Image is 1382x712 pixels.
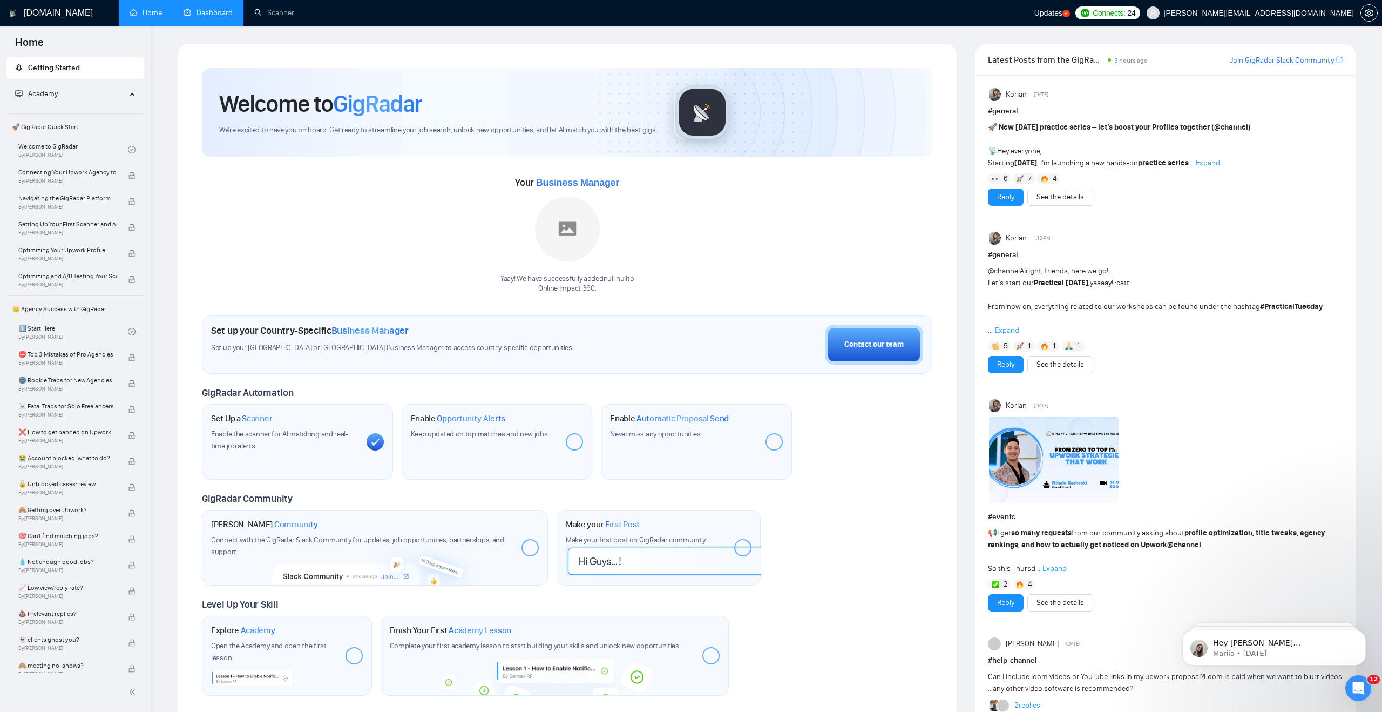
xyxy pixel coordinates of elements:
[28,63,80,72] span: Getting Started
[1166,607,1382,683] iframe: Intercom notifications message
[1260,302,1323,311] strong: #PracticalTuesday
[990,700,1001,711] img: Ankur Mittal
[1345,675,1371,701] iframe: Intercom live chat
[211,343,639,353] span: Set up your [GEOGRAPHIC_DATA] or [GEOGRAPHIC_DATA] Business Manager to access country-specific op...
[1016,175,1024,183] img: 🚀
[1367,675,1380,684] span: 12
[128,639,136,647] span: lock
[434,659,677,695] img: academy-bg.png
[1027,189,1093,206] button: See the details
[18,427,117,438] span: ❌ How to get banned on Upwork
[1028,341,1031,352] span: 1
[390,625,511,636] h1: Finish Your First
[18,453,117,464] span: 😭 Account blocked: what to do?
[992,342,999,350] img: 👏
[999,123,1251,132] strong: New [DATE] practice series – let’s boost your Profiles together ( )
[18,541,117,548] span: By [PERSON_NAME]
[988,672,1342,693] span: Can I include loom videos or YouTube links in my upwork proposal?Loom is paid when we want to blu...
[988,655,1343,667] h1: # help-channel
[988,356,1024,373] button: Reply
[15,90,23,97] span: fund-projection-screen
[610,429,702,439] span: Never miss any opportunities.
[18,645,117,651] span: By [PERSON_NAME]
[128,535,136,543] span: lock
[18,245,117,256] span: Optimizing Your Upwork Profile
[536,177,619,188] span: Business Manager
[1114,57,1148,64] span: 3 hours ago
[9,5,17,22] img: logo
[18,256,117,262] span: By [PERSON_NAME]
[211,429,348,451] span: Enable the scanner for AI matching and real-time job alerts.
[128,276,136,283] span: lock
[1006,232,1027,244] span: Korlan
[18,204,117,210] span: By [PERSON_NAME]
[15,89,58,98] span: Academy
[989,232,1002,245] img: Korlan
[1081,9,1089,17] img: upwork-logo.png
[128,613,136,621] span: lock
[1014,700,1040,711] a: 2replies
[995,326,1019,335] span: Expand
[1230,55,1334,66] a: Join GigRadar Slack Community
[211,519,318,530] h1: [PERSON_NAME]
[333,89,422,118] span: GigRadar
[1004,173,1008,184] span: 6
[254,8,294,17] a: searchScanner
[128,483,136,491] span: lock
[411,413,506,424] h1: Enable
[18,412,117,418] span: By [PERSON_NAME]
[18,271,117,281] span: Optimizing and A/B Testing Your Scanner for Better Results
[18,479,117,489] span: 🔓 Unblocked cases: review
[1034,233,1051,243] span: 1:13 PM
[15,64,23,71] span: rocket
[211,325,409,337] h1: Set up your Country-Specific
[202,493,293,505] span: GigRadar Community
[675,85,729,139] img: gigradar-logo.png
[1053,173,1057,184] span: 4
[449,625,511,636] span: Academy Lesson
[1004,579,1008,590] span: 2
[1028,579,1032,590] span: 4
[1011,528,1072,538] strong: so many requests
[18,320,128,344] a: 1️⃣ Start HereBy[PERSON_NAME]
[1062,10,1070,17] a: 5
[566,535,706,545] span: Make your first post on GigRadar community.
[18,619,117,626] span: By [PERSON_NAME]
[535,197,600,261] img: placeholder.png
[18,349,117,360] span: ⛔ Top 3 Mistakes of Pro Agencies
[1034,401,1048,411] span: [DATE]
[211,625,275,636] h1: Explore
[1041,342,1048,350] img: 🔥
[18,138,128,162] a: Welcome to GigRadarBy[PERSON_NAME]
[825,325,923,365] button: Contact our team
[636,413,729,424] span: Automatic Proposal Send
[988,53,1105,66] span: Latest Posts from the GigRadar Community
[1034,9,1062,17] span: Updates
[18,360,117,366] span: By [PERSON_NAME]
[128,354,136,361] span: lock
[988,249,1343,261] h1: # general
[1196,158,1220,167] span: Expand
[500,284,634,294] p: Online Impact 360 .
[128,198,136,205] span: lock
[1036,359,1084,371] a: See the details
[1006,400,1027,412] span: Korlan
[18,515,117,522] span: By [PERSON_NAME]
[128,665,136,673] span: lock
[128,587,136,595] span: lock
[997,191,1014,203] a: Reply
[610,413,729,424] h1: Enable
[988,594,1024,612] button: Reply
[272,535,479,585] img: slackcommunity-bg.png
[128,509,136,517] span: lock
[844,339,904,351] div: Contact our team
[18,634,117,645] span: 👻 clients ghost you?
[28,89,58,98] span: Academy
[1036,597,1084,609] a: See the details
[500,274,634,294] div: Yaay! We have successfully added null null to
[437,413,505,424] span: Opportunity Alerts
[1016,581,1024,588] img: 🔥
